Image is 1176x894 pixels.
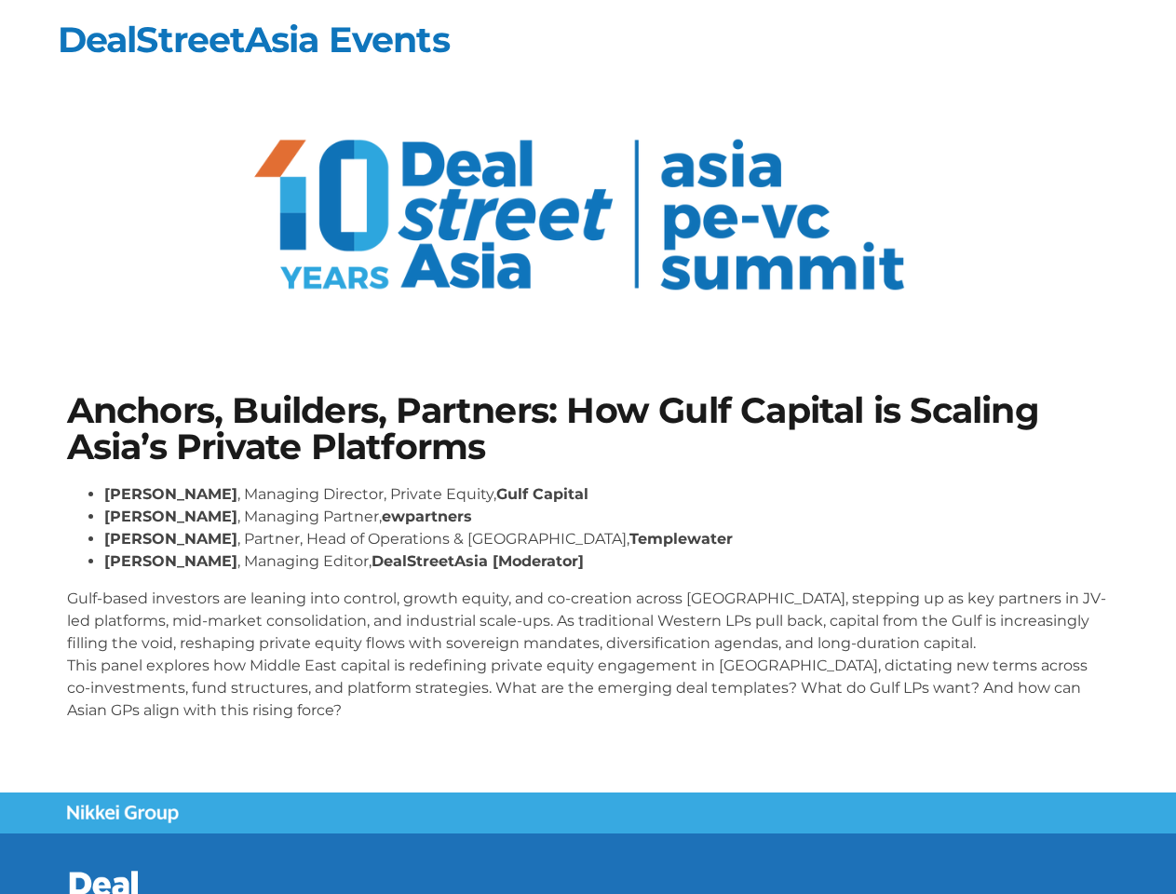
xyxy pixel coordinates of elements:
[629,530,733,548] strong: Templewater
[58,18,450,61] a: DealStreetAsia Events
[67,588,1110,722] p: Gulf-based investors are leaning into control, growth equity, and co-creation across [GEOGRAPHIC_...
[104,550,1110,573] li: , Managing Editor,
[496,485,588,503] strong: Gulf Capital
[104,483,1110,506] li: , Managing Director, Private Equity,
[104,552,237,570] strong: [PERSON_NAME]
[104,530,237,548] strong: [PERSON_NAME]
[67,805,179,823] img: Nikkei Group
[382,508,472,525] strong: ewpartners
[104,528,1110,550] li: , Partner, Head of Operations & [GEOGRAPHIC_DATA],
[104,508,237,525] strong: [PERSON_NAME]
[104,506,1110,528] li: , Managing Partner,
[104,485,237,503] strong: [PERSON_NAME]
[67,393,1110,465] h1: Anchors, Builders, Partners: How Gulf Capital is Scaling Asia’s Private Platforms
[372,552,584,570] strong: DealStreetAsia [Moderator]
